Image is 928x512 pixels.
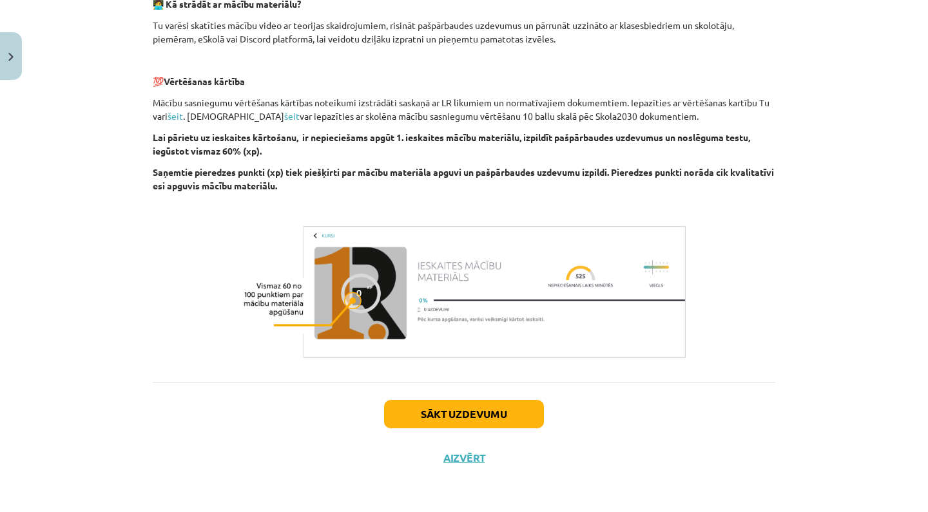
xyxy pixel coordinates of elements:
[153,19,775,46] p: Tu varēsi skatīties mācību video ar teorijas skaidrojumiem, risināt pašpārbaudes uzdevumus un pār...
[440,451,488,464] button: Aizvērt
[153,166,774,191] strong: Saņemtie pieredzes punkti (xp) tiek piešķirti par mācību materiāla apguvi un pašpārbaudes uzdevum...
[384,400,544,428] button: Sākt uzdevumu
[164,75,245,87] strong: Vērtēšanas kārtība
[153,75,775,88] p: 💯
[153,131,750,156] strong: Lai pārietu uz ieskaites kārtošanu, ir nepieciešams apgūt 1. ieskaites mācību materiālu, izpildīt...
[153,96,775,123] p: Mācību sasniegumu vērtēšanas kārtības noteikumi izstrādāti saskaņā ar LR likumiem un normatīvajie...
[8,53,14,61] img: icon-close-lesson-0947bae3869378f0d4975bcd49f059093ad1ed9edebbc8119c70593378902aed.svg
[284,110,300,122] a: šeit
[168,110,183,122] a: šeit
